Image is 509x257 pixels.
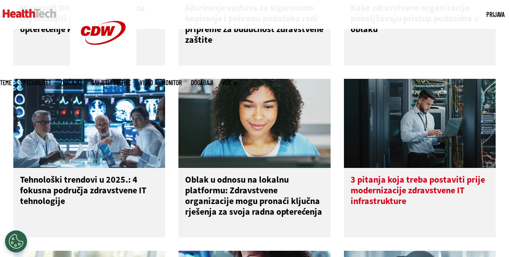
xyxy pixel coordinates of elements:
[92,78,131,86] font: Savjeti i taktike
[5,230,27,253] div: Postavke kolačića
[70,59,137,68] a: CDW
[351,174,485,207] font: 3 pitanja koja treba postaviti prije modernizacije zdravstvene IT infrastrukture
[178,79,330,168] img: Doktor koji koristi računalo
[344,79,496,237] a: čovjek na laptopu u serverskoj sobi 3 pitanja koja treba postaviti prije modernizacije zdravstven...
[344,79,496,168] img: čovjek na laptopu u serverskoj sobi
[20,78,51,86] font: Specijalitet
[13,79,165,237] a: Grupa liječnika razgovara pred velikim ekranima Tehnološki trendovi u 2025.: 4 fokusna područja z...
[3,9,57,18] img: Dom
[191,78,213,86] font: Događaji
[140,79,153,86] a: Video
[162,78,182,86] font: Monitor
[191,79,213,86] a: Događaji
[486,10,505,18] a: Prijava
[486,10,505,19] div: Korisnički izbornik
[20,174,146,207] font: Tehnološki trendovi u 2025.: 4 fokusna područja zdravstvene IT tehnologije
[162,79,182,86] a: Monitor
[178,79,330,237] a: Doktor koji koristi računalo Oblak u odnosu na lokalnu platformu: Zdravstvene organizacije mogu p...
[140,78,153,86] font: Video
[60,79,83,86] a: Značajke
[92,79,131,86] a: Savjeti i taktike
[60,78,83,86] font: Značajke
[222,78,232,86] font: Više
[185,174,322,218] font: Oblak u odnosu na lokalnu platformu: Zdravstvene organizacije mogu pronaći ključna rješenja za sv...
[13,79,165,168] img: Grupa liječnika razgovara pred velikim ekranima
[5,230,27,253] button: Otvori postavke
